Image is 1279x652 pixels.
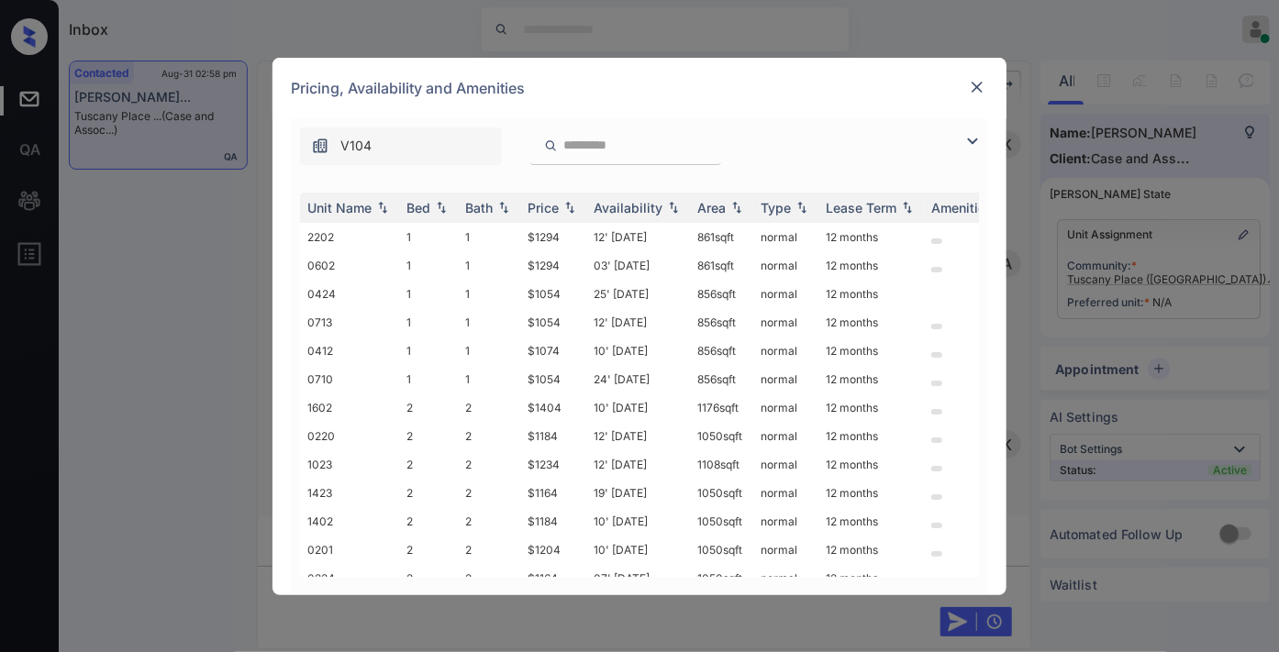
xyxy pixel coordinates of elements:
div: Price [528,200,559,215]
td: normal [753,536,818,564]
td: 1 [399,308,458,337]
td: normal [753,308,818,337]
td: normal [753,365,818,393]
td: $1184 [520,422,586,450]
td: $1164 [520,479,586,507]
td: 03' [DATE] [586,251,690,280]
td: 0602 [300,251,399,280]
td: $1294 [520,251,586,280]
img: sorting [373,201,392,214]
td: 12 months [818,536,924,564]
td: 1 [399,280,458,308]
td: 07' [DATE] [586,564,690,592]
img: sorting [898,201,917,214]
div: Type [761,200,791,215]
td: $1054 [520,308,586,337]
td: 25' [DATE] [586,280,690,308]
td: $1204 [520,536,586,564]
td: $1074 [520,337,586,365]
td: 1176 sqft [690,393,753,422]
td: 2 [399,479,458,507]
td: normal [753,337,818,365]
img: sorting [432,201,450,214]
div: Unit Name [307,200,372,215]
td: normal [753,251,818,280]
td: 2 [399,564,458,592]
img: sorting [728,201,746,214]
td: normal [753,422,818,450]
td: 0201 [300,536,399,564]
td: 1602 [300,393,399,422]
td: 12 months [818,507,924,536]
td: 12 months [818,393,924,422]
img: sorting [495,201,513,214]
td: 10' [DATE] [586,536,690,564]
td: 0713 [300,308,399,337]
td: 2 [458,536,520,564]
td: 2 [458,450,520,479]
td: 2 [458,393,520,422]
td: 2 [399,450,458,479]
td: $1054 [520,365,586,393]
td: 1 [458,337,520,365]
td: 856 sqft [690,337,753,365]
td: 2 [458,507,520,536]
td: 1 [458,308,520,337]
td: 2 [458,422,520,450]
td: normal [753,564,818,592]
td: $1234 [520,450,586,479]
td: 1050 sqft [690,564,753,592]
td: 12' [DATE] [586,308,690,337]
td: 12 months [818,337,924,365]
td: 1 [399,337,458,365]
span: V104 [340,136,372,156]
td: 24' [DATE] [586,365,690,393]
td: 12 months [818,450,924,479]
td: 1 [458,251,520,280]
td: 2 [458,479,520,507]
img: icon-zuma [311,137,329,155]
div: Pricing, Availability and Amenities [272,58,1007,118]
img: icon-zuma [962,130,984,152]
div: Amenities [931,200,993,215]
td: $1054 [520,280,586,308]
td: 2202 [300,223,399,251]
td: 1050 sqft [690,507,753,536]
td: 1050 sqft [690,422,753,450]
td: 12 months [818,479,924,507]
div: Lease Term [826,200,896,215]
td: $1404 [520,393,586,422]
td: 12 months [818,365,924,393]
td: 2 [399,422,458,450]
td: 12 months [818,251,924,280]
td: 12 months [818,308,924,337]
img: sorting [793,201,811,214]
img: icon-zuma [544,138,558,154]
td: $1294 [520,223,586,251]
td: $1164 [520,564,586,592]
td: normal [753,393,818,422]
td: normal [753,507,818,536]
div: Bath [465,200,493,215]
div: Availability [594,200,662,215]
td: 2 [399,507,458,536]
td: 10' [DATE] [586,337,690,365]
td: normal [753,280,818,308]
td: 1423 [300,479,399,507]
td: 1 [458,223,520,251]
td: 861 sqft [690,223,753,251]
td: 12 months [818,280,924,308]
td: 1108 sqft [690,450,753,479]
td: 0412 [300,337,399,365]
td: 1 [399,223,458,251]
td: 0424 [300,280,399,308]
td: 2 [399,536,458,564]
td: 10' [DATE] [586,507,690,536]
td: 12 months [818,564,924,592]
td: 861 sqft [690,251,753,280]
td: 1 [399,365,458,393]
td: 12' [DATE] [586,422,690,450]
td: 1023 [300,450,399,479]
td: 2 [399,393,458,422]
div: Area [697,200,726,215]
